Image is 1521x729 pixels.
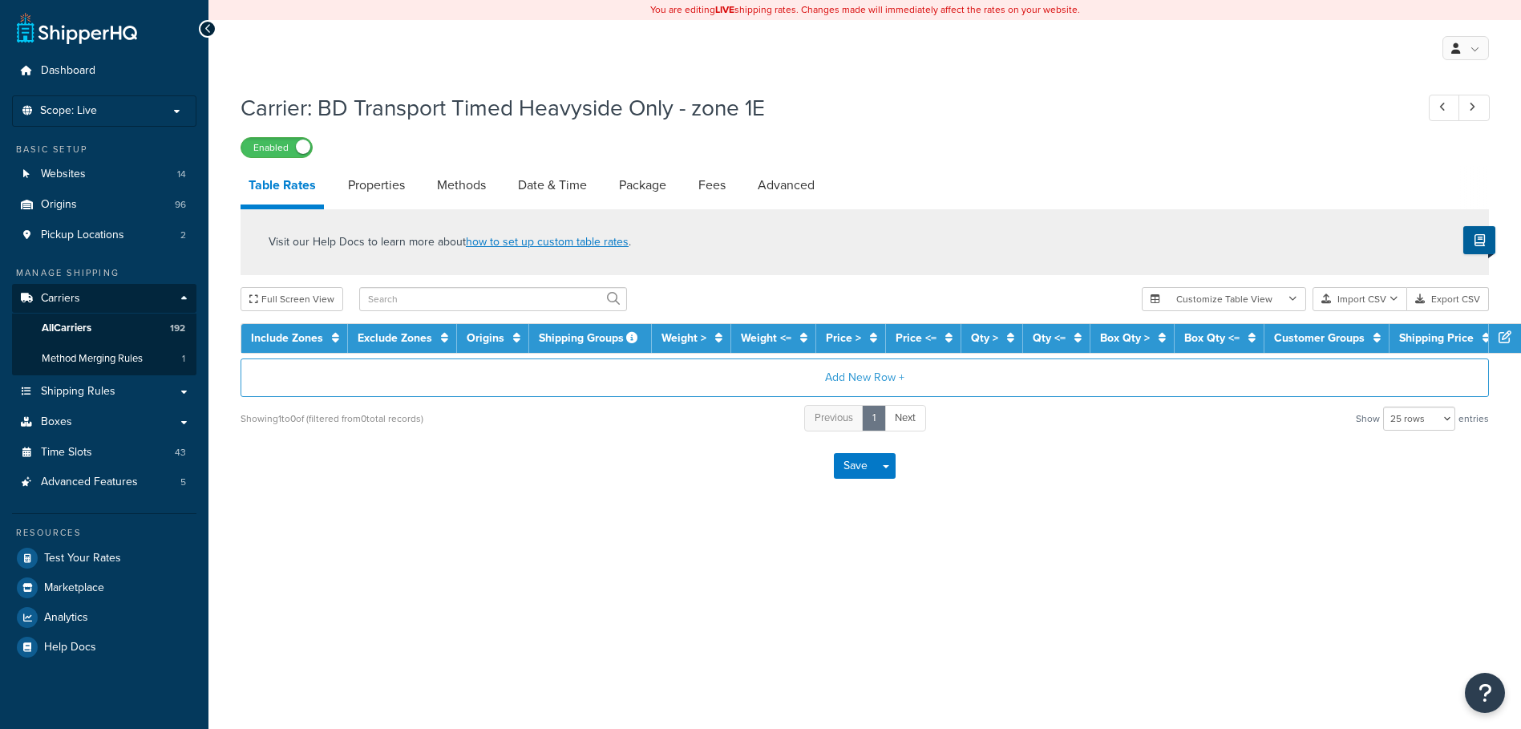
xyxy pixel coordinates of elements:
span: Carriers [41,292,80,306]
b: LIVE [715,2,734,17]
span: 43 [175,446,186,460]
span: entries [1458,407,1489,430]
a: Next [884,405,926,431]
span: Origins [41,198,77,212]
a: Time Slots43 [12,438,196,468]
div: Showing 1 to 0 of (filtered from 0 total records) [241,407,423,430]
h1: Carrier: BD Transport Timed Heavyside Only - zone 1E [241,92,1399,124]
a: Next Record [1458,95,1490,121]
span: Show [1356,407,1380,430]
span: 5 [180,476,186,489]
button: Open Resource Center [1465,673,1505,713]
a: Origins96 [12,190,196,220]
li: Carriers [12,284,196,375]
span: Help Docs [44,641,96,654]
a: Previous Record [1429,95,1460,121]
div: Basic Setup [12,143,196,156]
a: Pickup Locations2 [12,221,196,250]
p: Visit our Help Docs to learn more about . [269,233,631,251]
a: Dashboard [12,56,196,86]
a: AllCarriers192 [12,314,196,343]
a: Fees [690,166,734,205]
span: Marketplace [44,581,104,595]
a: Shipping Rules [12,377,196,407]
span: Next [895,410,916,425]
input: Search [359,287,627,311]
li: Method Merging Rules [12,344,196,374]
button: Save [834,453,877,479]
a: 1 [862,405,886,431]
li: Time Slots [12,438,196,468]
div: Resources [12,526,196,540]
a: Carriers [12,284,196,314]
span: Analytics [44,611,88,625]
a: Advanced [750,166,823,205]
span: Time Slots [41,446,92,460]
a: Properties [340,166,413,205]
a: Date & Time [510,166,595,205]
a: Shipping Price [1399,330,1474,346]
a: Package [611,166,674,205]
a: Customer Groups [1274,330,1365,346]
span: Test Your Rates [44,552,121,565]
button: Add New Row + [241,358,1489,397]
a: Advanced Features5 [12,468,196,497]
a: Table Rates [241,166,324,209]
span: Boxes [41,415,72,429]
a: how to set up custom table rates [466,233,629,250]
li: Websites [12,160,196,189]
span: Advanced Features [41,476,138,489]
a: Box Qty > [1100,330,1150,346]
span: Scope: Live [40,104,97,118]
span: Websites [41,168,86,181]
span: 192 [170,322,185,335]
a: Help Docs [12,633,196,662]
a: Origins [467,330,504,346]
span: Pickup Locations [41,229,124,242]
span: Dashboard [41,64,95,78]
button: Customize Table View [1142,287,1306,311]
a: Weight <= [741,330,791,346]
button: Show Help Docs [1463,226,1495,254]
li: Pickup Locations [12,221,196,250]
a: Marketplace [12,573,196,602]
a: Methods [429,166,494,205]
a: Include Zones [251,330,323,346]
a: Websites14 [12,160,196,189]
span: 14 [177,168,186,181]
span: 1 [182,352,185,366]
a: Previous [804,405,864,431]
span: 2 [180,229,186,242]
li: Origins [12,190,196,220]
a: Qty <= [1033,330,1066,346]
div: Manage Shipping [12,266,196,280]
li: Advanced Features [12,468,196,497]
span: Shipping Rules [41,385,115,399]
a: Price <= [896,330,936,346]
span: Method Merging Rules [42,352,143,366]
span: 96 [175,198,186,212]
button: Import CSV [1313,287,1407,311]
a: Weight > [661,330,706,346]
a: Analytics [12,603,196,632]
label: Enabled [241,138,312,157]
th: Shipping Groups [529,324,652,353]
a: Price > [826,330,861,346]
a: Method Merging Rules1 [12,344,196,374]
button: Export CSV [1407,287,1489,311]
a: Test Your Rates [12,544,196,573]
a: Exclude Zones [358,330,432,346]
span: All Carriers [42,322,91,335]
button: Full Screen View [241,287,343,311]
span: Previous [815,410,853,425]
a: Boxes [12,407,196,437]
a: Box Qty <= [1184,330,1240,346]
a: Qty > [971,330,998,346]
